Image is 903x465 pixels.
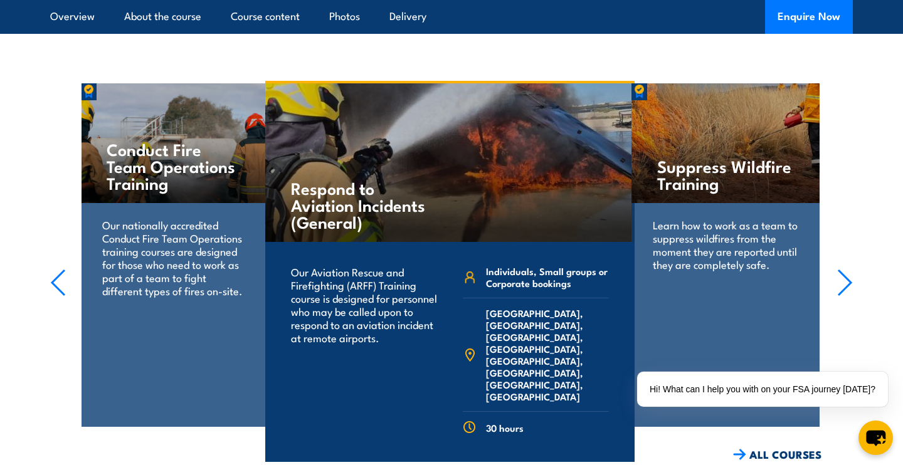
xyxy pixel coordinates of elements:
a: ALL COURSES [733,447,821,462]
span: [GEOGRAPHIC_DATA], [GEOGRAPHIC_DATA], [GEOGRAPHIC_DATA], [GEOGRAPHIC_DATA], [GEOGRAPHIC_DATA], [G... [486,307,609,402]
h4: Suppress Wildfire Training [657,157,793,191]
div: Hi! What can I help you with on your FSA journey [DATE]? [637,372,888,407]
p: Our Aviation Rescue and Firefighting (ARFF) Training course is designed for personnel who may be ... [291,265,437,344]
p: Our nationally accredited Conduct Fire Team Operations training courses are designed for those wh... [102,218,247,297]
button: chat-button [858,421,893,455]
p: Learn how to work as a team to suppress wildfires from the moment they are reported until they ar... [653,218,798,271]
span: 30 hours [486,422,524,434]
h4: Conduct Fire Team Operations Training [107,140,243,191]
span: Individuals, Small groups or Corporate bookings [486,265,609,289]
h4: Respond to Aviation Incidents (General) [291,179,438,230]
